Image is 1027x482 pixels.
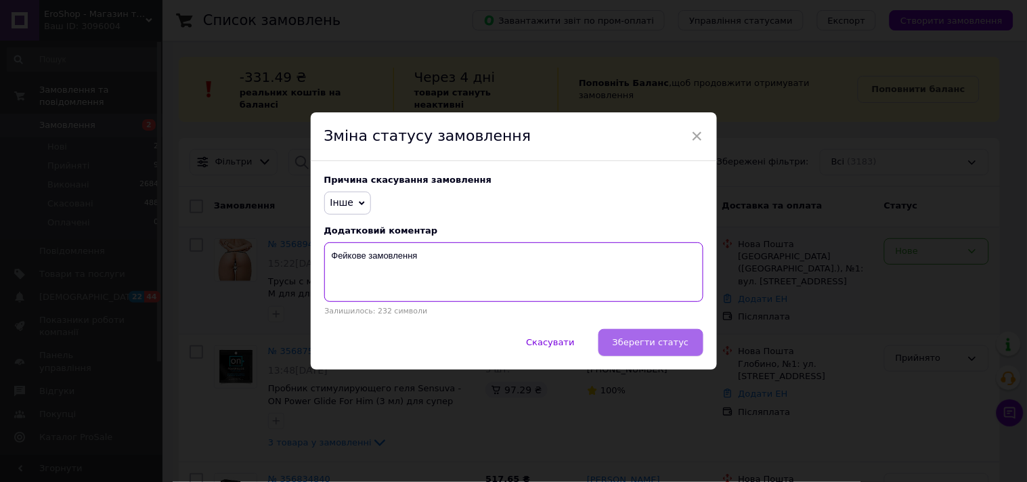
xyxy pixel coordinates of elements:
span: Скасувати [526,337,574,347]
div: Зміна статусу замовлення [311,112,717,161]
div: Додатковий коментар [324,225,703,236]
textarea: Фейкове замовлення [324,242,703,302]
span: Інше [330,197,354,208]
span: × [691,125,703,148]
p: Залишилось: 232 символи [324,307,703,315]
div: Причина скасування замовлення [324,175,703,185]
button: Скасувати [512,329,588,356]
span: Зберегти статус [613,337,689,347]
button: Зберегти статус [598,329,703,356]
